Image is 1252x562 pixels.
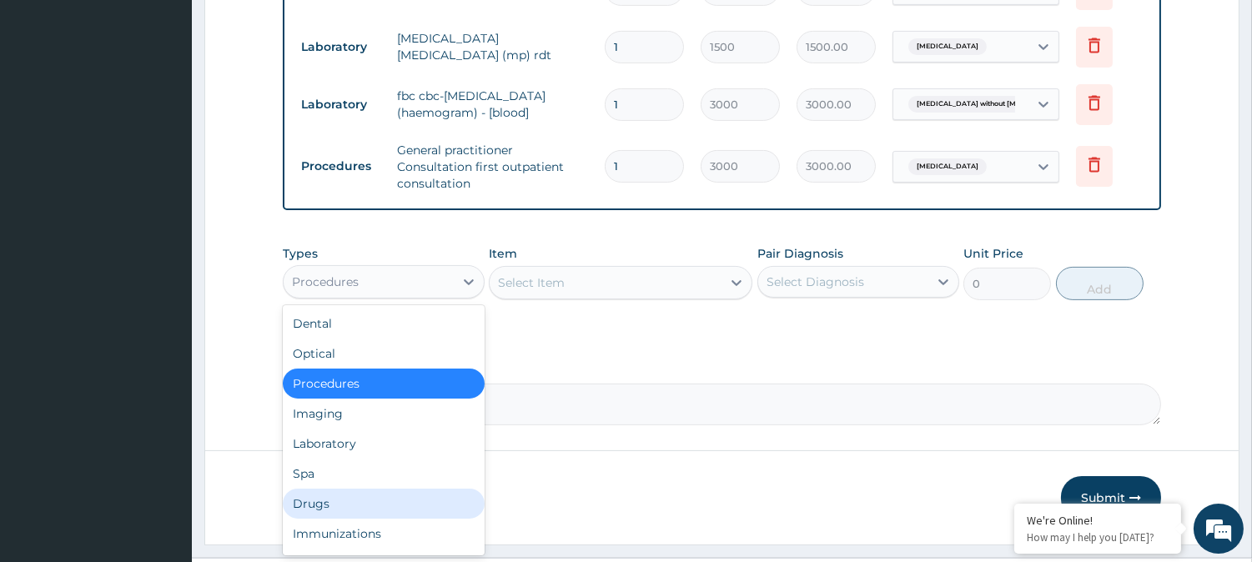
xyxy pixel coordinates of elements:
[1061,476,1161,519] button: Submit
[489,245,517,262] label: Item
[97,173,230,341] span: We're online!
[283,429,485,459] div: Laboratory
[908,158,987,175] span: [MEDICAL_DATA]
[389,22,596,72] td: [MEDICAL_DATA] [MEDICAL_DATA] (mp) rdt
[757,245,843,262] label: Pair Diagnosis
[292,273,359,290] div: Procedures
[283,369,485,399] div: Procedures
[389,79,596,129] td: fbc cbc-[MEDICAL_DATA] (haemogram) - [blood]
[908,96,1077,113] span: [MEDICAL_DATA] without [MEDICAL_DATA]
[293,89,389,120] td: Laboratory
[283,309,485,339] div: Dental
[293,32,389,63] td: Laboratory
[283,339,485,369] div: Optical
[31,83,68,125] img: d_794563401_company_1708531726252_794563401
[389,133,596,200] td: General practitioner Consultation first outpatient consultation
[1027,513,1169,528] div: We're Online!
[767,273,864,290] div: Select Diagnosis
[498,274,565,291] div: Select Item
[293,151,389,182] td: Procedures
[283,459,485,489] div: Spa
[87,93,280,115] div: Chat with us now
[283,360,1161,374] label: Comment
[1056,267,1144,300] button: Add
[274,8,314,48] div: Minimize live chat window
[8,380,318,439] textarea: Type your message and hit 'Enter'
[963,245,1023,262] label: Unit Price
[283,489,485,519] div: Drugs
[283,399,485,429] div: Imaging
[908,38,987,55] span: [MEDICAL_DATA]
[283,519,485,549] div: Immunizations
[283,247,318,261] label: Types
[1027,530,1169,544] p: How may I help you today?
